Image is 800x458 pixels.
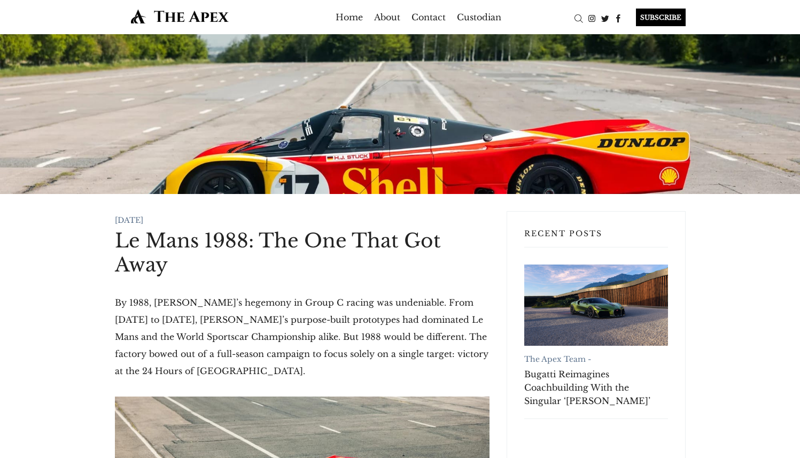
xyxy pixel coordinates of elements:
[524,354,591,364] a: The Apex Team -
[625,9,686,26] a: SUBSCRIBE
[374,9,400,26] a: About
[336,9,363,26] a: Home
[524,368,668,408] a: Bugatti Reimagines Coachbuilding With the Singular ‘[PERSON_NAME]’
[585,12,599,23] a: Instagram
[115,215,143,225] time: [DATE]
[524,229,668,247] h3: Recent Posts
[411,9,446,26] a: Contact
[115,294,490,379] p: By 1988, [PERSON_NAME]’s hegemony in Group C racing was undeniable. From [DATE] to [DATE], [PERSO...
[599,12,612,23] a: Twitter
[457,9,501,26] a: Custodian
[524,265,668,345] a: Bugatti Reimagines Coachbuilding With the Singular ‘Brouillard’
[612,12,625,23] a: Facebook
[115,229,490,277] h1: Le Mans 1988: The One That Got Away
[572,12,585,23] a: Search
[115,9,245,24] img: The Apex by Custodian
[636,9,686,26] div: SUBSCRIBE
